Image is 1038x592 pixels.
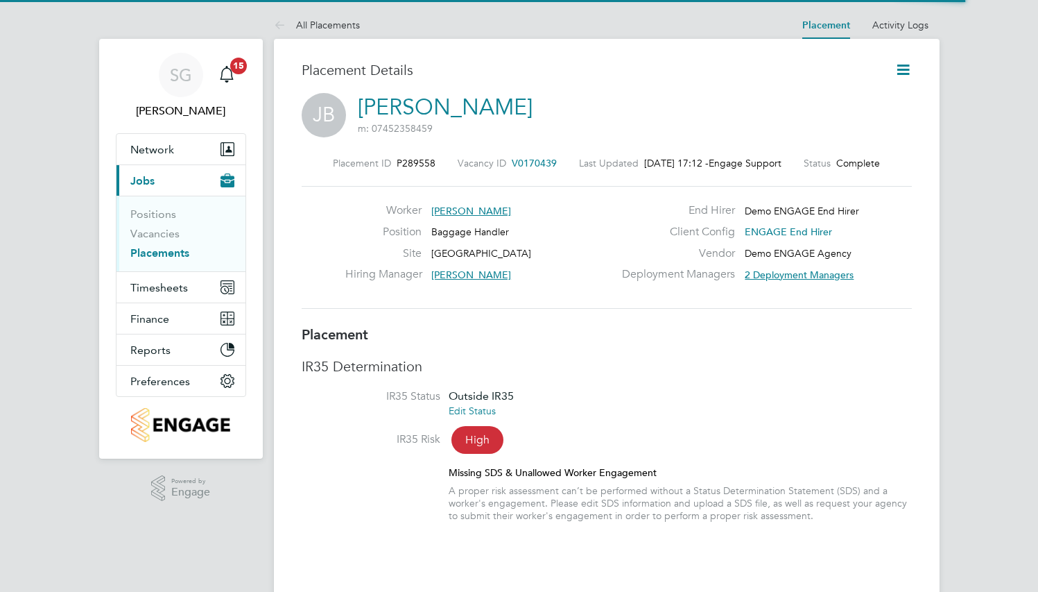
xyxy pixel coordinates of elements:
label: Vacancy ID [458,157,506,169]
span: Complete [836,157,880,169]
div: Jobs [116,196,245,271]
button: Timesheets [116,272,245,303]
h3: IR35 Determination [302,357,912,375]
span: [PERSON_NAME] [431,205,511,217]
img: engagetech2-logo-retina.png [131,408,230,442]
label: Vendor [619,246,735,261]
label: Placement ID [333,157,391,169]
button: Reports [116,335,245,365]
nav: Main navigation [99,39,263,459]
span: Engage Support [709,157,781,169]
label: IR35 Risk [302,432,440,447]
span: Powered by [171,475,210,487]
span: Jobs [130,174,155,187]
span: P289558 [397,157,435,169]
a: Powered byEngage [151,475,210,502]
a: All Placements [274,19,360,31]
span: Engage [171,487,210,498]
label: Last Updated [579,157,639,169]
a: Placement [802,19,850,31]
a: [PERSON_NAME] [358,94,533,121]
label: Status [804,157,831,169]
a: Activity Logs [872,19,928,31]
span: Baggage Handler [431,226,509,238]
label: IR35 Status [302,389,440,404]
a: 15 [213,53,241,97]
label: Site [345,246,422,261]
span: V0170439 [512,157,557,169]
label: Worker [345,203,422,218]
a: SG[PERSON_NAME] [116,53,246,119]
a: Vacancies [130,227,180,240]
button: Preferences [116,366,245,396]
span: High [451,426,503,454]
span: m: 07452358459 [358,122,433,135]
button: Finance [116,303,245,334]
a: Edit Status [449,405,496,417]
span: Demo ENGAGE Agency [745,247,851,260]
span: Demo ENGAGE End Hirer [745,205,859,217]
label: Hiring Manager [345,267,422,282]
span: [PERSON_NAME] [431,269,511,281]
span: [GEOGRAPHIC_DATA] [431,247,531,260]
a: Placements [130,246,189,260]
h3: Placement Details [302,61,874,79]
span: 2 Deployment Managers [745,269,854,281]
span: Reports [130,344,171,357]
span: Timesheets [130,281,188,294]
label: End Hirer [619,203,735,218]
span: 15 [230,58,247,74]
b: Placement [302,326,368,343]
label: Deployment Managers [619,267,735,282]
span: SG [170,66,192,84]
span: Network [130,143,174,156]
a: Go to home page [116,408,246,442]
a: Positions [130,208,176,221]
button: Jobs [116,165,245,196]
button: Network [116,134,245,164]
span: [DATE] 17:12 - [644,157,709,169]
label: Position [345,225,422,239]
span: JB [302,93,346,137]
span: Outside IR35 [449,389,514,403]
span: Sophia Goodwin [116,103,246,119]
span: Preferences [130,375,190,388]
span: ENGAGE End Hirer [745,226,832,238]
div: Missing SDS & Unallowed Worker Engagement [449,466,912,479]
span: Finance [130,312,169,325]
label: Client Config [619,225,735,239]
div: A proper risk assessment can’t be performed without a Status Determination Statement (SDS) and a ... [449,484,912,523]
